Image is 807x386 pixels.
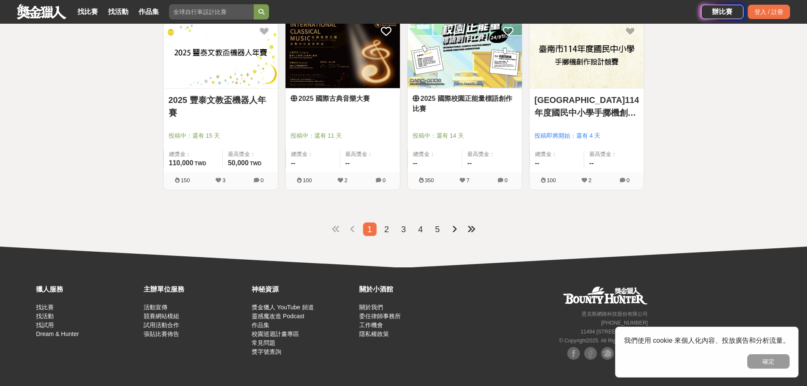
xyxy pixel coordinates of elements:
img: Cover Image [164,17,278,88]
input: 全球自行車設計比賽 [169,4,254,19]
a: 委任律師事務所 [359,313,401,319]
span: TWD [194,161,206,167]
span: -- [291,159,296,167]
a: 張貼比賽佈告 [144,330,179,337]
span: 總獎金： [413,150,457,158]
span: 100 [303,177,312,183]
img: Cover Image [286,17,400,88]
span: 總獎金： [535,150,579,158]
a: 找活動 [36,313,54,319]
span: 0 [505,177,507,183]
small: 恩克斯網路科技股份有限公司 [582,311,648,317]
span: 我們使用 cookie 來個人化內容、投放廣告和分析流量。 [624,337,790,344]
a: 2025 豐泰文教盃機器人年賽 [169,94,273,119]
small: 11494 [STREET_ADDRESS] [581,329,648,335]
a: 隱私權政策 [359,330,389,337]
div: 神秘資源 [252,284,355,294]
a: 活動宣傳 [144,304,167,311]
span: 投稿中：還有 11 天 [291,131,395,140]
span: 4 [418,225,423,234]
span: -- [535,159,540,167]
span: 1 [367,225,372,234]
a: 關於我們 [359,304,383,311]
span: 110,000 [169,159,194,167]
span: -- [467,159,472,167]
a: 找比賽 [36,304,54,311]
a: 工作機會 [359,322,383,328]
span: -- [345,159,350,167]
span: 0 [383,177,385,183]
span: 投稿中：還有 15 天 [169,131,273,140]
a: 作品集 [135,6,162,18]
span: TWD [250,161,261,167]
span: 最高獎金： [589,150,639,158]
a: 靈感魔改造 Podcast [252,313,304,319]
span: 350 [425,177,434,183]
span: 最高獎金： [228,150,273,158]
span: 最高獎金： [345,150,395,158]
a: Dream & Hunter [36,330,79,337]
div: 登入 / 註冊 [748,5,790,19]
span: 0 [261,177,263,183]
a: 找活動 [105,6,132,18]
span: 總獎金： [291,150,335,158]
span: 3 [401,225,406,234]
span: 2 [588,177,591,183]
span: 50,000 [228,159,249,167]
small: © Copyright 2025 . All Rights Reserved. [559,338,648,344]
span: 2 [384,225,389,234]
span: 5 [435,225,440,234]
span: 2 [344,177,347,183]
a: 找試用 [36,322,54,328]
span: 3 [222,177,225,183]
span: 7 [466,177,469,183]
div: 獵人服務 [36,284,139,294]
span: 0 [627,177,630,183]
a: 獎字號查詢 [252,348,281,355]
span: -- [589,159,594,167]
span: 投稿中：還有 14 天 [413,131,517,140]
small: [PHONE_NUMBER] [601,320,648,326]
img: Facebook [584,347,597,360]
a: 校園巡迴計畫專區 [252,330,299,337]
img: Plurk [601,347,614,360]
img: Facebook [567,347,580,360]
a: [GEOGRAPHIC_DATA]114年度國民中小學手擲機創作設計競賽 [535,94,639,119]
span: 100 [547,177,556,183]
span: 投稿即將開始：還有 4 天 [535,131,639,140]
a: 辦比賽 [701,5,743,19]
a: 試用活動合作 [144,322,179,328]
a: 作品集 [252,322,269,328]
span: -- [413,159,418,167]
div: 關於小酒館 [359,284,463,294]
a: 常見問題 [252,339,275,346]
img: Cover Image [408,17,522,88]
a: 競賽網站模組 [144,313,179,319]
span: 150 [181,177,190,183]
span: 總獎金： [169,150,217,158]
a: 獎金獵人 YouTube 頻道 [252,304,314,311]
img: Cover Image [530,17,644,88]
a: 2025 國際古典音樂大賽 [291,94,395,104]
a: 找比賽 [74,6,101,18]
button: 確定 [747,354,790,369]
div: 主辦單位服務 [144,284,247,294]
a: 2025 國際校園正能量標語創作比賽 [413,94,517,114]
span: 最高獎金： [467,150,517,158]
